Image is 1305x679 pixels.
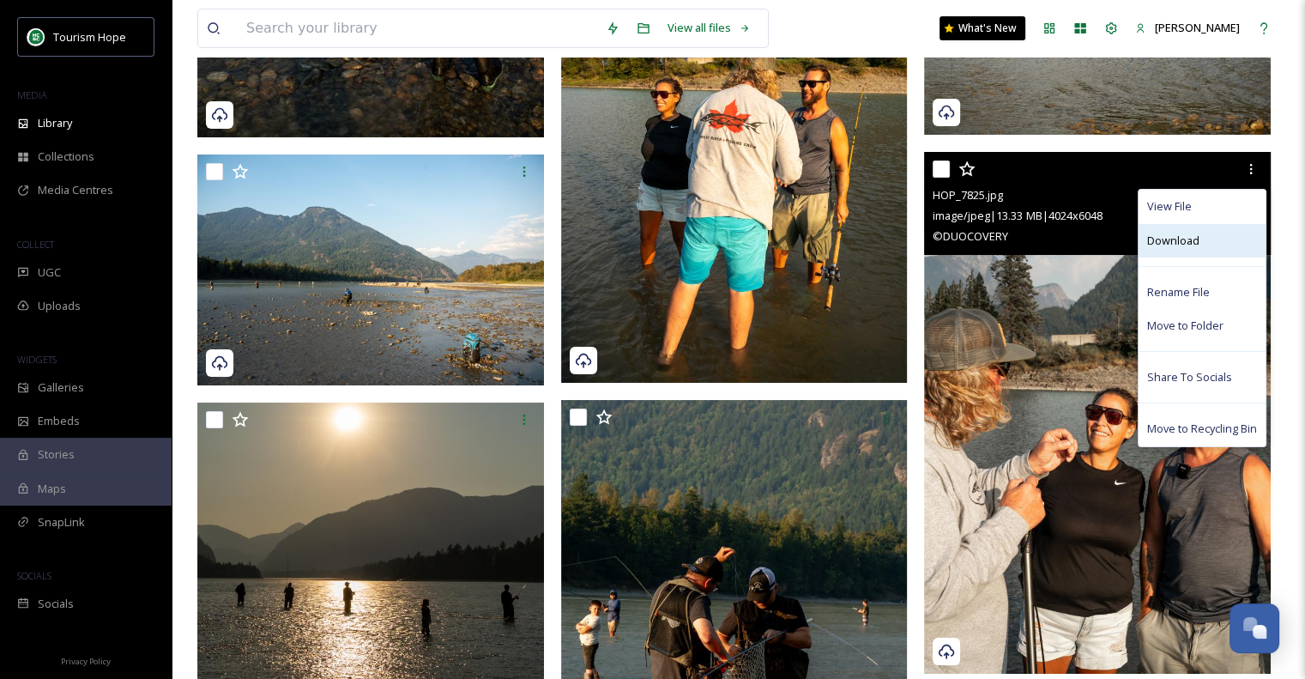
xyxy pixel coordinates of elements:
a: View all files [659,11,759,45]
span: [PERSON_NAME] [1155,20,1240,35]
span: HOP_7825.jpg [933,187,1003,203]
span: Stories [38,446,75,463]
span: Media Centres [38,182,113,198]
span: © DUOCOVERY [933,228,1008,244]
span: image/jpeg | 13.33 MB | 4024 x 6048 [933,208,1102,223]
input: Search your library [238,9,597,47]
span: Download [1147,233,1199,249]
a: What's New [939,16,1025,40]
span: SOCIALS [17,569,51,582]
span: MEDIA [17,88,47,101]
span: Maps [38,481,66,497]
span: Share To Socials [1147,369,1232,385]
span: Privacy Policy [61,656,111,667]
span: Uploads [38,298,81,314]
span: Move to Folder [1147,318,1223,334]
span: Move to Recycling Bin [1147,421,1257,437]
img: HOP_7849.jpg [197,155,544,385]
span: SnapLink [38,514,85,530]
span: UGC [38,264,61,281]
span: Rename File [1147,284,1210,300]
span: Tourism Hope [53,29,126,45]
span: View File [1147,198,1192,215]
button: Open Chat [1229,603,1279,653]
span: COLLECT [17,238,54,251]
span: Galleries [38,379,84,396]
span: Embeds [38,413,80,429]
span: Collections [38,149,94,165]
img: logo.png [27,28,45,45]
span: Library [38,115,72,131]
span: WIDGETS [17,353,57,366]
a: Privacy Policy [61,650,111,670]
a: [PERSON_NAME] [1127,11,1248,45]
img: HOP_7825.jpg [924,152,1271,673]
span: Socials [38,596,74,612]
